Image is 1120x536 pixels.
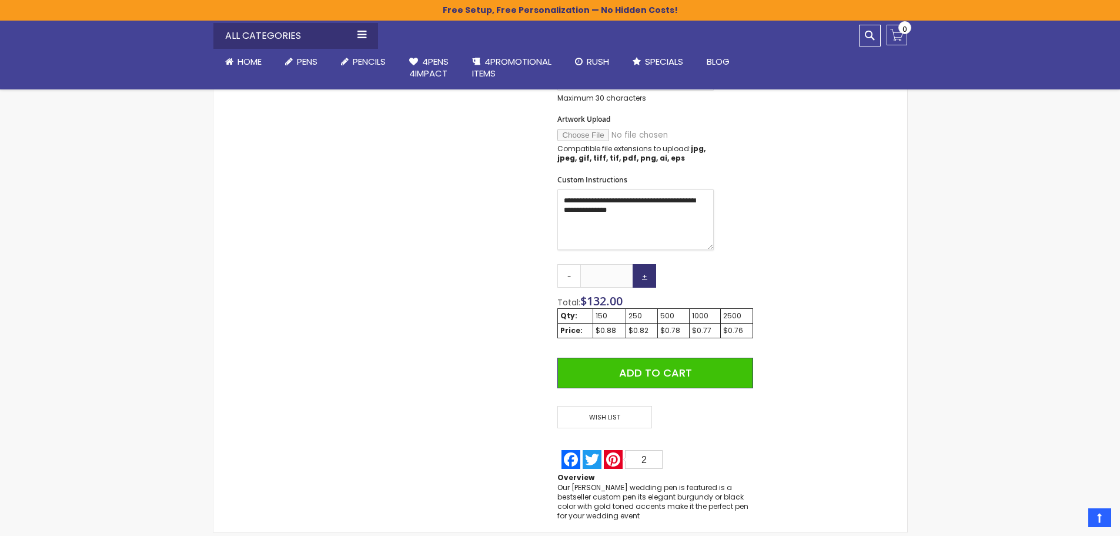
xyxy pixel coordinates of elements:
[213,49,273,75] a: Home
[557,297,580,308] span: Total:
[902,24,907,35] span: 0
[660,311,687,321] div: 500
[692,326,718,335] div: $0.77
[472,55,551,79] span: 4PROMOTIONAL ITEMS
[409,55,449,79] span: 4Pens 4impact
[887,25,907,45] a: 0
[460,49,563,87] a: 4PROMOTIONALITEMS
[273,49,329,75] a: Pens
[557,114,610,124] span: Artwork Upload
[557,472,594,482] strong: Overview
[557,94,714,103] p: Maximum 30 characters
[329,49,397,75] a: Pencils
[723,326,750,335] div: $0.76
[397,49,460,87] a: 4Pens4impact
[560,450,581,469] a: Facebook
[557,406,655,429] a: Wish List
[692,311,718,321] div: 1000
[628,326,655,335] div: $0.82
[596,311,623,321] div: 150
[238,55,262,68] span: Home
[587,55,609,68] span: Rush
[587,293,623,309] span: 132.00
[557,264,581,288] a: -
[563,49,621,75] a: Rush
[557,175,627,185] span: Custom Instructions
[660,326,687,335] div: $0.78
[580,293,623,309] span: $
[628,311,655,321] div: 250
[707,55,730,68] span: Blog
[557,358,753,388] button: Add to Cart
[557,483,753,521] div: Our [PERSON_NAME] wedding pen is featured is a bestseller custom pen its elegant burgundy or blac...
[641,455,647,465] span: 2
[560,311,577,321] strong: Qty:
[596,326,623,335] div: $0.88
[581,450,603,469] a: Twitter
[621,49,695,75] a: Specials
[560,325,583,335] strong: Price:
[619,365,692,380] span: Add to Cart
[557,144,714,163] p: Compatible file extensions to upload:
[213,23,378,49] div: All Categories
[633,264,656,288] a: +
[723,311,750,321] div: 2500
[603,450,664,469] a: Pinterest2
[645,55,683,68] span: Specials
[297,55,317,68] span: Pens
[557,144,706,163] strong: jpg, jpeg, gif, tiff, tif, pdf, png, ai, eps
[695,49,741,75] a: Blog
[353,55,386,68] span: Pencils
[557,406,651,429] span: Wish List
